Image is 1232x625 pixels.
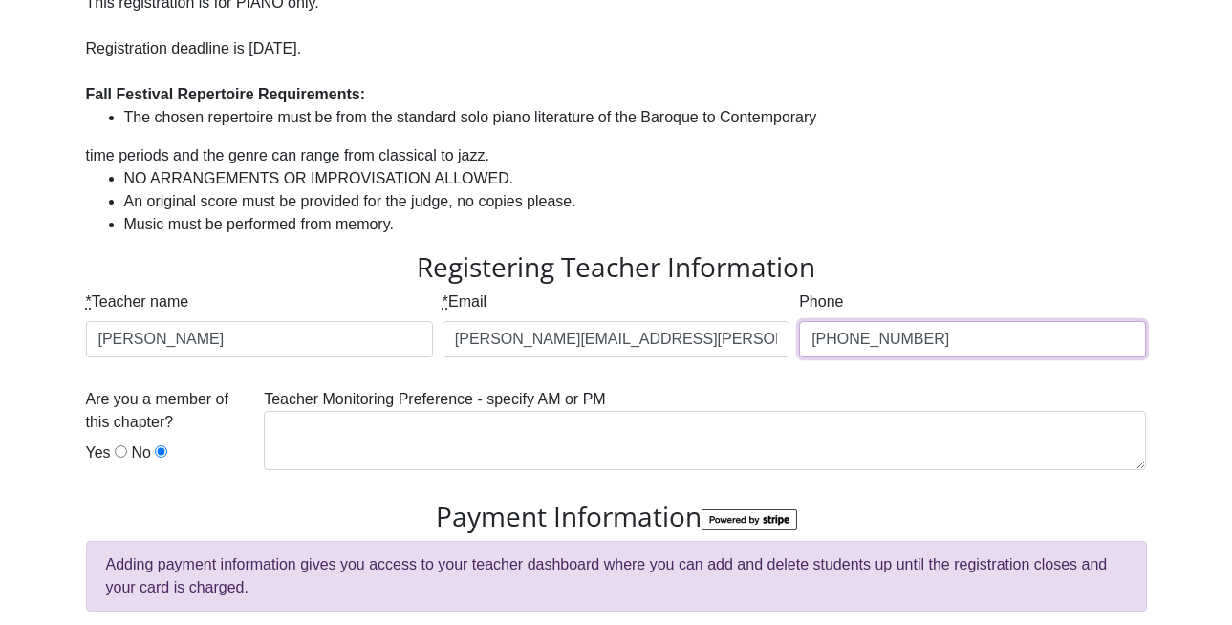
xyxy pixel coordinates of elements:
li: Music must be performed from memory. [124,213,1147,236]
h3: Payment Information [86,501,1147,533]
label: Email [443,291,486,313]
label: Phone [799,291,843,313]
div: time periods and the genre can range from classical to jazz. [86,144,1147,167]
abbr: required [86,293,92,310]
h3: Registering Teacher Information [86,251,1147,284]
strong: Fall Festival Repertoire Requirements: [86,86,366,102]
label: Are you a member of this chapter? [86,388,255,434]
li: The chosen repertoire must be from the standard solo piano literature of the Baroque to Contemporary [124,106,1147,129]
li: NO ARRANGEMENTS OR IMPROVISATION ALLOWED. [124,167,1147,190]
label: No [132,442,151,464]
li: An original score must be provided for the judge, no copies please. [124,190,1147,213]
img: StripeBadge-6abf274609356fb1c7d224981e4c13d8e07f95b5cc91948bd4e3604f74a73e6b.png [702,509,797,531]
div: Adding payment information gives you access to your teacher dashboard where you can add and delet... [86,541,1147,612]
label: Yes [86,442,111,464]
abbr: required [443,293,448,310]
div: Teacher Monitoring Preference - specify AM or PM [259,388,1151,485]
label: Teacher name [86,291,189,313]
